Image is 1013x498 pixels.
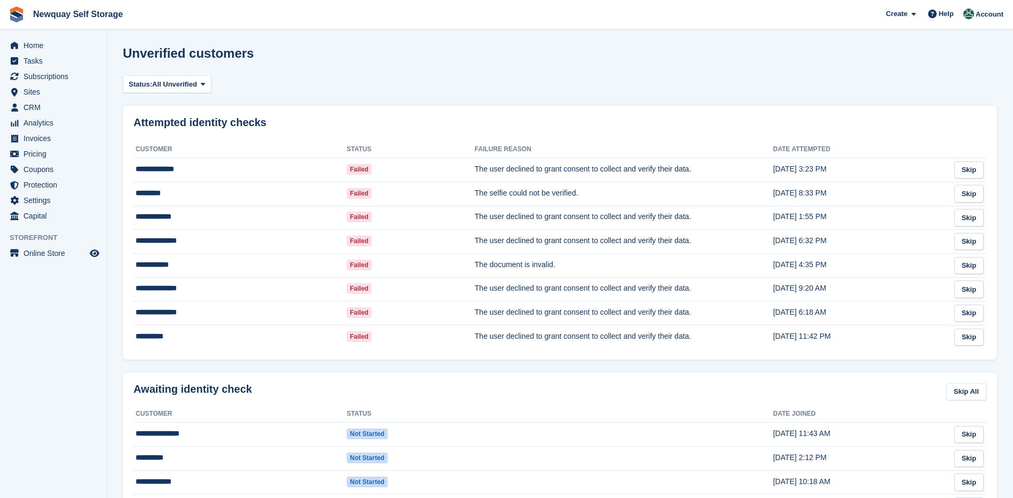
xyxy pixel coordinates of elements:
[939,9,954,19] span: Help
[123,46,254,60] h1: Unverified customers
[9,6,25,22] img: stora-icon-8386f47178a22dfd0bd8f6a31ec36ba5ce8667c1dd55bd0f319d3a0aa187defe.svg
[5,115,101,130] a: menu
[29,5,127,23] a: Newquay Self Storage
[475,301,773,325] td: The user declined to grant consent to collect and verify their data.
[773,253,944,277] td: [DATE] 4:35 PM
[5,69,101,84] a: menu
[773,447,944,471] td: [DATE] 2:12 PM
[5,208,101,223] a: menu
[954,426,984,443] a: Skip
[5,193,101,208] a: menu
[23,193,88,208] span: Settings
[475,141,773,158] th: Failure Reason
[134,383,252,395] h2: Awaiting identity check
[23,53,88,68] span: Tasks
[475,182,773,206] td: The selfie could not be verified.
[347,477,388,487] span: Not started
[954,473,984,491] a: Skip
[475,277,773,301] td: The user declined to grant consent to collect and verify their data.
[954,257,984,275] a: Skip
[976,9,1003,20] span: Account
[773,301,944,325] td: [DATE] 6:18 AM
[347,283,372,294] span: Failed
[129,79,152,90] span: Status:
[954,161,984,179] a: Skip
[23,69,88,84] span: Subscriptions
[773,158,944,182] td: [DATE] 3:23 PM
[88,247,101,260] a: Preview store
[23,162,88,177] span: Coupons
[347,212,372,222] span: Failed
[134,116,986,129] h2: Attempted identity checks
[773,423,944,447] td: [DATE] 11:43 AM
[773,141,944,158] th: Date attempted
[5,162,101,177] a: menu
[347,260,372,270] span: Failed
[347,188,372,199] span: Failed
[134,406,347,423] th: Customer
[475,158,773,182] td: The user declined to grant consent to collect and verify their data.
[954,329,984,346] a: Skip
[5,38,101,53] a: menu
[946,383,986,401] a: Skip All
[5,84,101,99] a: menu
[5,146,101,161] a: menu
[773,206,944,230] td: [DATE] 1:55 PM
[5,246,101,261] a: menu
[954,450,984,468] a: Skip
[5,177,101,192] a: menu
[347,307,372,318] span: Failed
[475,253,773,277] td: The document is invalid.
[773,230,944,254] td: [DATE] 6:32 PM
[347,236,372,246] span: Failed
[475,230,773,254] td: The user declined to grant consent to collect and verify their data.
[152,79,197,90] span: All Unverified
[347,141,475,158] th: Status
[773,470,944,494] td: [DATE] 10:18 AM
[5,53,101,68] a: menu
[23,131,88,146] span: Invoices
[23,38,88,53] span: Home
[23,115,88,130] span: Analytics
[347,429,388,439] span: Not started
[773,406,944,423] th: Date joined
[954,281,984,298] a: Skip
[134,141,347,158] th: Customer
[5,100,101,115] a: menu
[23,208,88,223] span: Capital
[23,246,88,261] span: Online Store
[347,453,388,463] span: Not started
[954,209,984,227] a: Skip
[475,206,773,230] td: The user declined to grant consent to collect and verify their data.
[10,232,106,243] span: Storefront
[5,131,101,146] a: menu
[475,325,773,349] td: The user declined to grant consent to collect and verify their data.
[23,84,88,99] span: Sites
[23,100,88,115] span: CRM
[886,9,907,19] span: Create
[23,146,88,161] span: Pricing
[954,305,984,322] a: Skip
[123,75,211,93] button: Status: All Unverified
[773,182,944,206] td: [DATE] 8:33 PM
[23,177,88,192] span: Protection
[954,185,984,203] a: Skip
[347,331,372,342] span: Failed
[963,9,974,19] img: JON
[954,233,984,251] a: Skip
[773,277,944,301] td: [DATE] 9:20 AM
[347,406,475,423] th: Status
[773,325,944,349] td: [DATE] 11:42 PM
[347,164,372,175] span: Failed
